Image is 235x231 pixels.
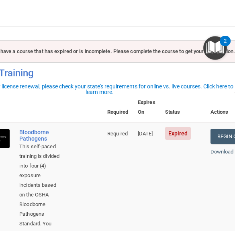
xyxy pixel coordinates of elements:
[160,93,206,122] th: Status
[203,36,227,60] button: Open Resource Center, 2 new notifications
[138,131,153,137] span: [DATE]
[102,93,133,122] th: Required
[224,41,227,51] div: 2
[165,127,191,140] span: Expired
[19,129,62,142] a: Bloodborne Pathogens
[133,93,160,122] th: Expires On
[107,131,128,137] span: Required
